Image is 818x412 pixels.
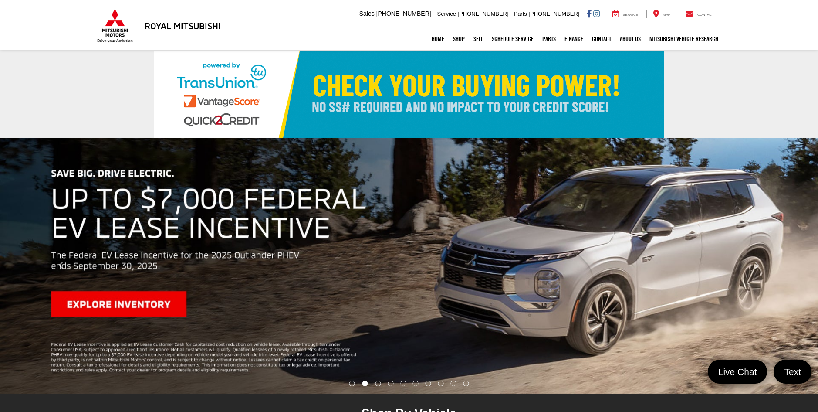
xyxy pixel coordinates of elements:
[538,28,560,50] a: Parts: Opens in a new tab
[95,9,135,43] img: Mitsubishi
[451,381,456,386] li: Go to slide number 9.
[714,366,761,378] span: Live Chat
[587,10,592,17] a: Facebook: Click to visit our Facebook page
[697,13,714,17] span: Contact
[487,28,538,50] a: Schedule Service: Opens in a new tab
[413,381,419,386] li: Go to slide number 6.
[588,28,615,50] a: Contact
[679,10,720,18] a: Contact
[145,21,221,31] h3: Royal Mitsubishi
[606,10,645,18] a: Service
[359,10,375,17] span: Sales
[663,13,670,17] span: Map
[154,51,664,138] img: Check Your Buying Power
[362,381,368,386] li: Go to slide number 2.
[427,28,449,50] a: Home
[388,381,393,386] li: Go to slide number 4.
[426,381,431,386] li: Go to slide number 7.
[437,10,456,17] span: Service
[469,28,487,50] a: Sell
[645,28,723,50] a: Mitsubishi Vehicle Research
[438,381,444,386] li: Go to slide number 8.
[458,10,509,17] span: [PHONE_NUMBER]
[375,381,381,386] li: Go to slide number 3.
[400,381,406,386] li: Go to slide number 5.
[708,360,767,384] a: Live Chat
[695,155,818,376] button: Click to view next picture.
[780,366,805,378] span: Text
[449,28,469,50] a: Shop
[528,10,579,17] span: [PHONE_NUMBER]
[774,360,811,384] a: Text
[593,10,600,17] a: Instagram: Click to visit our Instagram page
[376,10,431,17] span: [PHONE_NUMBER]
[560,28,588,50] a: Finance
[463,381,469,386] li: Go to slide number 10.
[615,28,645,50] a: About Us
[349,381,355,386] li: Go to slide number 1.
[514,10,527,17] span: Parts
[623,13,638,17] span: Service
[646,10,677,18] a: Map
